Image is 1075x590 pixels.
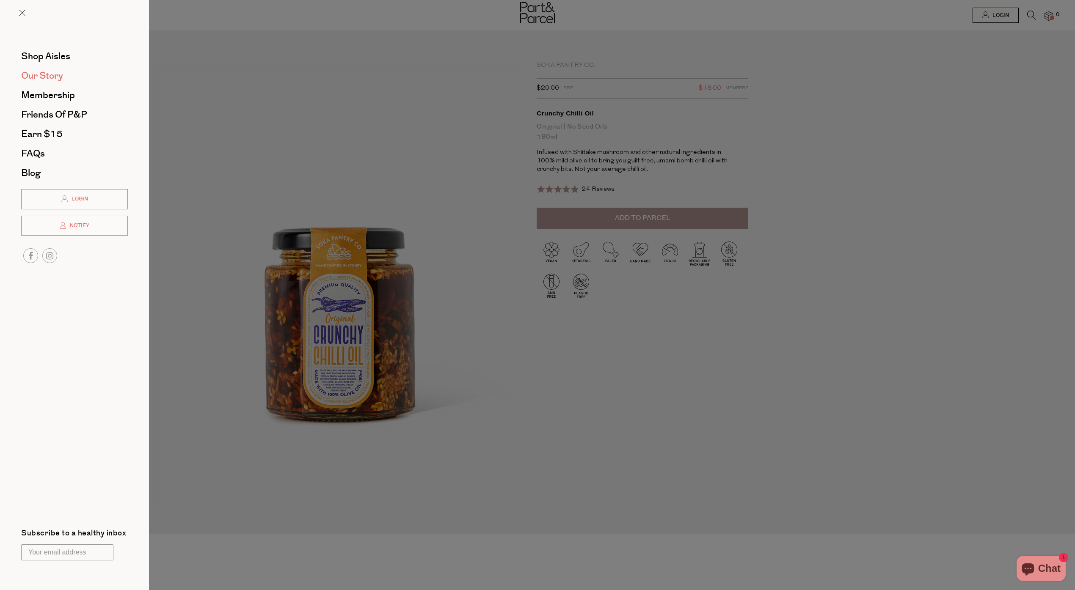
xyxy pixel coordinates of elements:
[21,91,128,100] a: Membership
[68,222,89,229] span: Notify
[21,216,128,236] a: Notify
[21,168,128,178] a: Blog
[21,52,128,61] a: Shop Aisles
[21,147,45,160] span: FAQs
[1014,556,1068,583] inbox-online-store-chat: Shopify online store chat
[21,129,128,139] a: Earn $15
[21,49,70,63] span: Shop Aisles
[21,166,41,180] span: Blog
[21,544,113,560] input: Your email address
[21,149,128,158] a: FAQs
[21,530,126,540] label: Subscribe to a healthy inbox
[21,69,63,82] span: Our Story
[21,71,128,80] a: Our Story
[21,88,75,102] span: Membership
[21,127,63,141] span: Earn $15
[21,189,128,209] a: Login
[21,110,128,119] a: Friends of P&P
[21,108,87,121] span: Friends of P&P
[69,195,88,203] span: Login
